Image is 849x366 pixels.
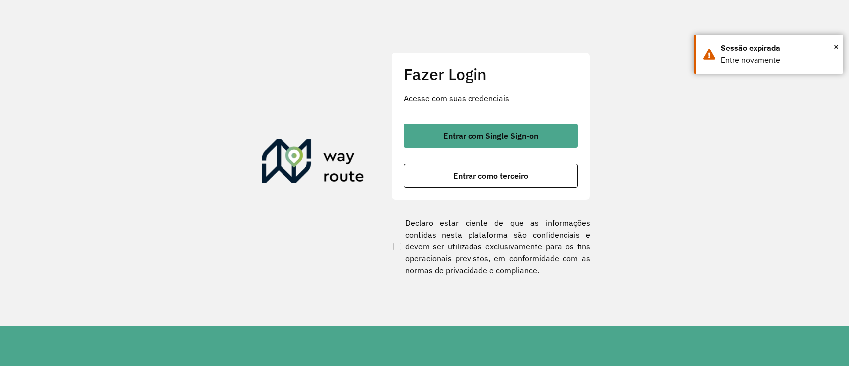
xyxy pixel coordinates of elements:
[834,39,839,54] button: Close
[453,172,528,180] span: Entrar como terceiro
[443,132,538,140] span: Entrar com Single Sign-on
[721,54,836,66] div: Entre novamente
[404,92,578,104] p: Acesse com suas credenciais
[391,217,590,276] label: Declaro estar ciente de que as informações contidas nesta plataforma são confidenciais e devem se...
[262,139,364,187] img: Roteirizador AmbevTech
[404,164,578,188] button: button
[834,39,839,54] span: ×
[721,42,836,54] div: Sessão expirada
[404,124,578,148] button: button
[404,65,578,84] h2: Fazer Login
